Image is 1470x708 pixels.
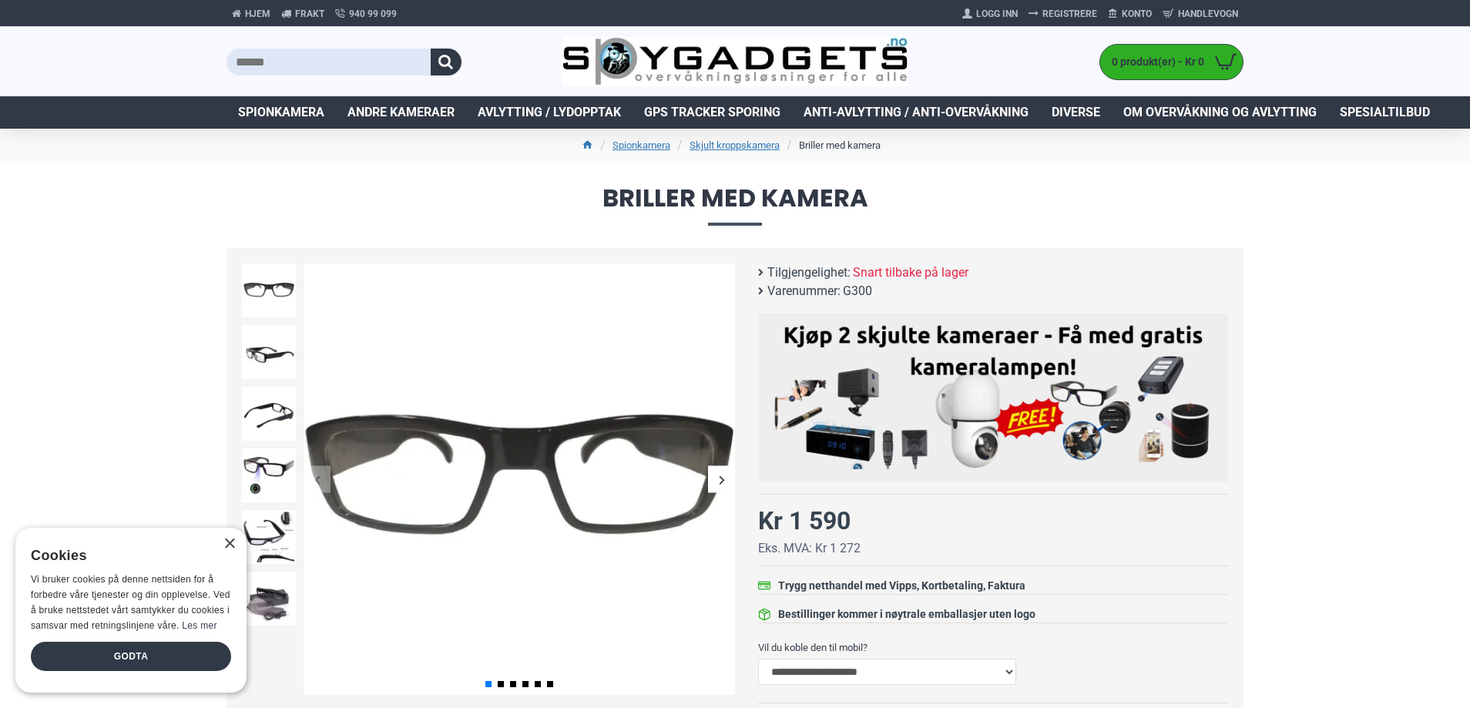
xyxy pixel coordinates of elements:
a: Logg Inn [957,2,1023,26]
div: Bestillinger kommer i nøytrale emballasjer uten logo [778,606,1035,622]
div: Previous slide [304,466,331,493]
div: Godta [31,642,231,671]
a: Spionkamera [612,138,670,153]
a: Andre kameraer [336,96,466,129]
img: Kjøp 2 skjulte kameraer – Få med gratis kameralampe! [770,321,1217,469]
a: Handlevogn [1157,2,1243,26]
a: Skjult kroppskamera [690,138,780,153]
span: 0 produkt(er) - Kr 0 [1100,54,1208,70]
a: GPS Tracker Sporing [633,96,792,129]
a: Spesialtilbud [1328,96,1441,129]
span: Go to slide 6 [547,681,553,687]
span: Go to slide 2 [498,681,504,687]
div: Trygg netthandel med Vipps, Kortbetaling, Faktura [778,578,1025,594]
span: Go to slide 3 [510,681,516,687]
a: Spionkamera [227,96,336,129]
span: Go to slide 4 [522,681,529,687]
img: Spionbriller med kamera - SpyGadgets.no [242,387,296,441]
span: Registrere [1042,7,1097,21]
img: Spionbriller med kamera - SpyGadgets.no [242,263,296,317]
a: Avlytting / Lydopptak [466,96,633,129]
span: Go to slide 5 [535,681,541,687]
span: Andre kameraer [347,103,455,122]
div: Close [223,539,235,550]
span: Anti-avlytting / Anti-overvåkning [804,103,1029,122]
span: Vi bruker cookies på denne nettsiden for å forbedre våre tjenester og din opplevelse. Ved å bruke... [31,574,230,630]
img: Spionbriller med kamera - SpyGadgets.no [242,448,296,502]
a: Om overvåkning og avlytting [1112,96,1328,129]
span: Go to slide 1 [485,681,492,687]
span: Frakt [295,7,324,21]
a: Les mer, opens a new window [182,620,216,631]
span: G300 [843,282,872,300]
span: Handlevogn [1178,7,1238,21]
a: 0 produkt(er) - Kr 0 [1100,45,1243,79]
span: Diverse [1052,103,1100,122]
a: Konto [1102,2,1157,26]
span: Briller med kamera [227,186,1243,225]
img: Spionbriller med kamera - SpyGadgets.no [242,325,296,379]
img: Spionbriller med kamera - SpyGadgets.no [242,510,296,564]
a: Anti-avlytting / Anti-overvåkning [792,96,1040,129]
span: Logg Inn [976,7,1018,21]
div: Kr 1 590 [758,502,851,539]
img: Spionbriller med kamera - SpyGadgets.no [304,263,735,695]
span: Spionkamera [238,103,324,122]
span: Hjem [245,7,270,21]
a: Registrere [1023,2,1102,26]
span: Konto [1122,7,1152,21]
label: Vil du koble den til mobil? [758,635,1228,659]
img: Spionbriller med kamera - SpyGadgets.no [242,572,296,626]
span: Spesialtilbud [1340,103,1430,122]
span: 940 99 099 [349,7,397,21]
b: Varenummer: [767,282,841,300]
span: GPS Tracker Sporing [644,103,780,122]
span: Om overvåkning og avlytting [1123,103,1317,122]
b: Tilgjengelighet: [767,263,851,282]
img: SpyGadgets.no [562,37,908,87]
a: Diverse [1040,96,1112,129]
div: Cookies [31,539,221,572]
span: Avlytting / Lydopptak [478,103,621,122]
span: Snart tilbake på lager [853,263,968,282]
div: Next slide [708,466,735,493]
